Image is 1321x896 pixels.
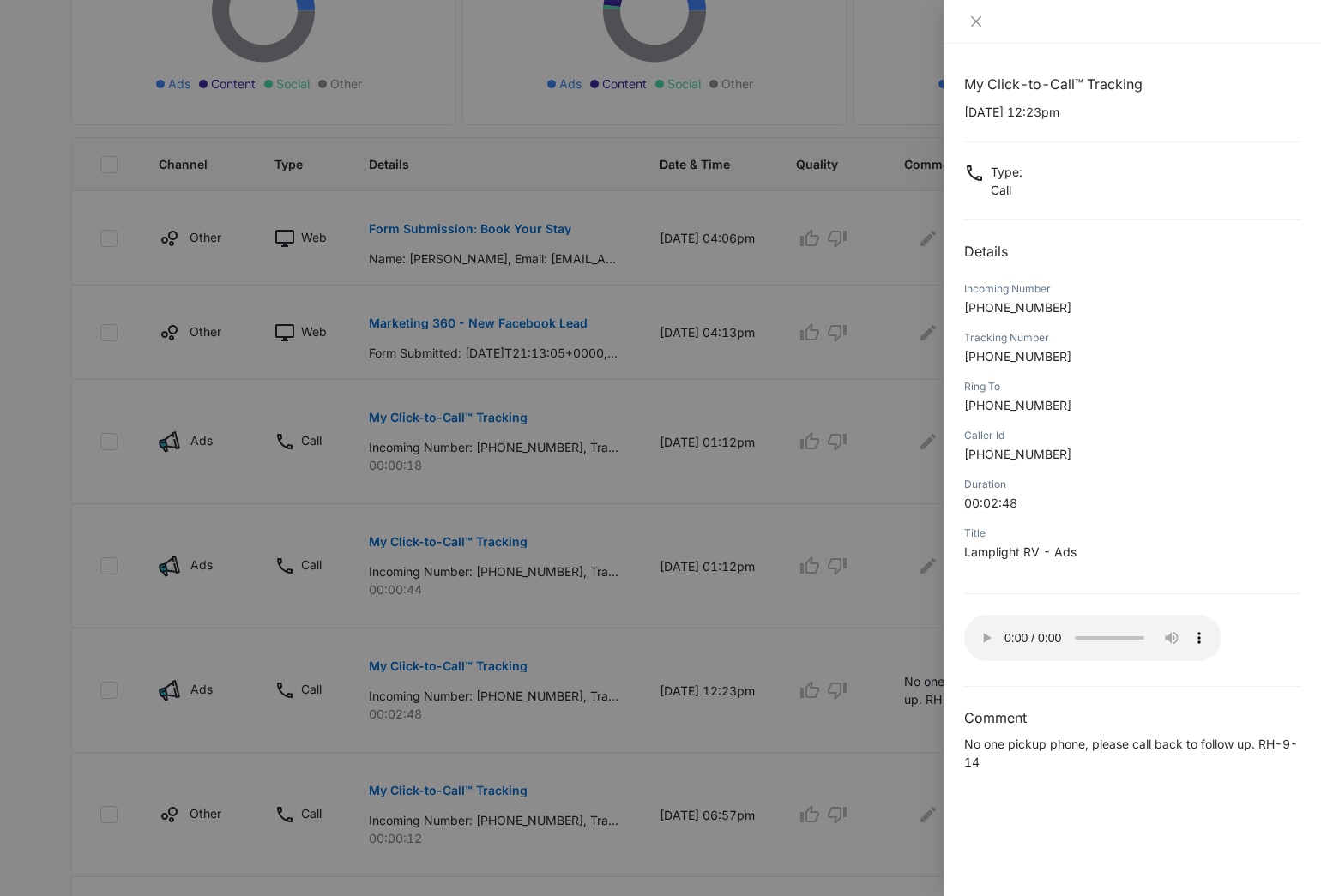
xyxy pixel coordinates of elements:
[964,300,1071,315] span: [PHONE_NUMBER]
[964,544,1077,559] span: Lamplight RV - Ads
[964,526,1300,541] div: Title
[964,379,1300,394] div: Ring To
[964,615,1221,661] audio: Your browser does not support the audio tag.
[964,398,1071,412] span: [PHONE_NUMBER]
[964,477,1300,492] div: Duration
[991,163,1022,181] p: Type :
[969,15,983,28] span: close
[991,181,1022,199] p: Call
[964,496,1017,510] span: 00:02:48
[964,281,1300,297] div: Incoming Number
[964,349,1071,364] span: [PHONE_NUMBER]
[964,103,1300,121] p: [DATE] 12:23pm
[964,707,1300,728] h3: Comment
[964,241,1300,262] h2: Details
[964,428,1300,443] div: Caller Id
[964,330,1300,346] div: Tracking Number
[964,447,1071,461] span: [PHONE_NUMBER]
[964,74,1300,94] h1: My Click-to-Call™ Tracking
[964,14,988,29] button: Close
[964,735,1300,771] p: No one pickup phone, please call back to follow up. RH-9-14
